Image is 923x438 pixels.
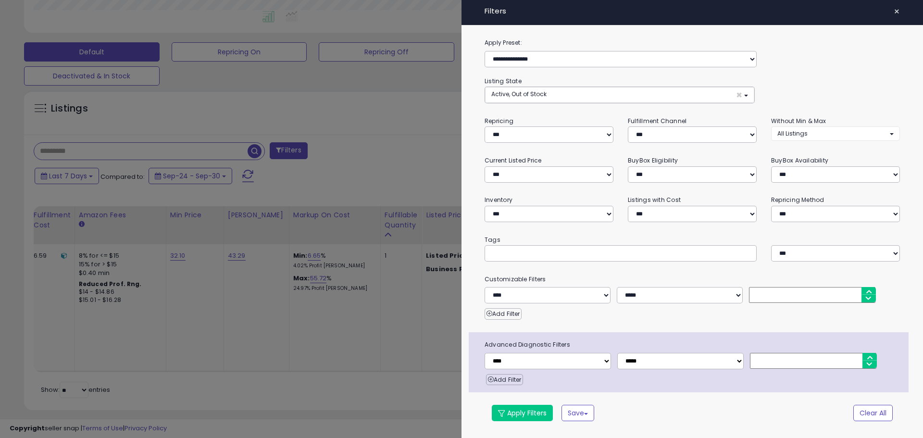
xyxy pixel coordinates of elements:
[491,90,547,98] span: Active, Out of Stock
[628,117,686,125] small: Fulfillment Channel
[771,117,826,125] small: Without Min & Max
[561,405,594,421] button: Save
[477,339,909,350] span: Advanced Diagnostic Filters
[477,235,907,245] small: Tags
[736,90,742,100] span: ×
[485,87,754,103] button: Active, Out of Stock ×
[486,374,523,386] button: Add Filter
[894,5,900,18] span: ×
[628,156,678,164] small: BuyBox Eligibility
[485,196,512,204] small: Inventory
[485,156,541,164] small: Current Listed Price
[485,117,513,125] small: Repricing
[853,405,893,421] button: Clear All
[492,405,553,421] button: Apply Filters
[890,5,904,18] button: ×
[477,38,907,48] label: Apply Preset:
[771,126,900,140] button: All Listings
[485,308,522,320] button: Add Filter
[477,274,907,285] small: Customizable Filters
[485,77,522,85] small: Listing State
[628,196,681,204] small: Listings with Cost
[777,129,808,138] span: All Listings
[771,196,824,204] small: Repricing Method
[485,7,900,15] h4: Filters
[771,156,828,164] small: BuyBox Availability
